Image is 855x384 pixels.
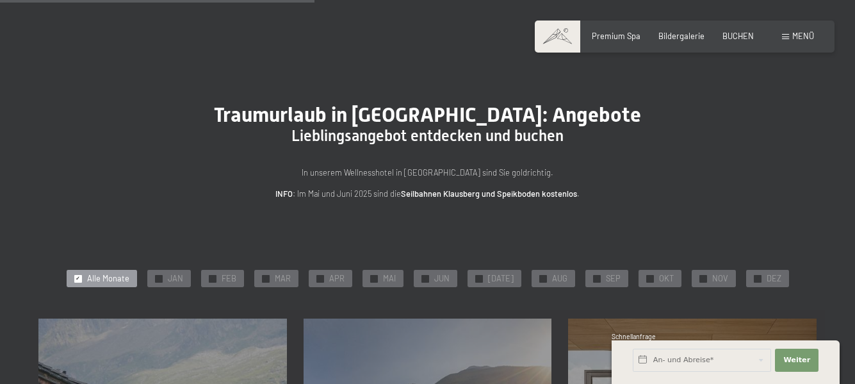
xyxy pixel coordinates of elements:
a: BUCHEN [722,31,754,41]
span: ✓ [423,275,427,282]
span: ✓ [755,275,760,282]
span: MAR [275,273,291,285]
strong: INFO [275,188,293,199]
span: AUG [552,273,567,285]
span: NOV [712,273,728,285]
span: Menü [792,31,814,41]
span: Alle Monate [87,273,129,285]
span: ✓ [263,275,268,282]
p: : Im Mai und Juni 2025 sind die . [172,187,684,200]
button: Weiter [775,349,818,372]
span: ✓ [647,275,652,282]
p: In unserem Wellnesshotel in [GEOGRAPHIC_DATA] sind Sie goldrichtig. [172,166,684,179]
span: ✓ [594,275,599,282]
span: MAI [383,273,396,285]
span: ✓ [76,275,80,282]
span: ✓ [701,275,705,282]
span: [DATE] [488,273,514,285]
span: JAN [168,273,183,285]
span: OKT [659,273,674,285]
a: Premium Spa [592,31,640,41]
a: Bildergalerie [658,31,704,41]
span: DEZ [767,273,781,285]
span: FEB [222,273,236,285]
span: JUN [434,273,450,285]
span: ✓ [318,275,322,282]
span: Weiter [783,355,810,365]
strong: Seilbahnen Klausberg und Speikboden kostenlos [401,188,577,199]
span: ✓ [210,275,215,282]
span: ✓ [541,275,545,282]
span: SEP [606,273,621,285]
span: Schnellanfrage [612,333,656,340]
span: APR [329,273,345,285]
span: ✓ [476,275,481,282]
span: Traumurlaub in [GEOGRAPHIC_DATA]: Angebote [214,103,641,127]
span: ✓ [156,275,161,282]
span: Lieblingsangebot entdecken und buchen [291,127,564,145]
span: ✓ [371,275,376,282]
